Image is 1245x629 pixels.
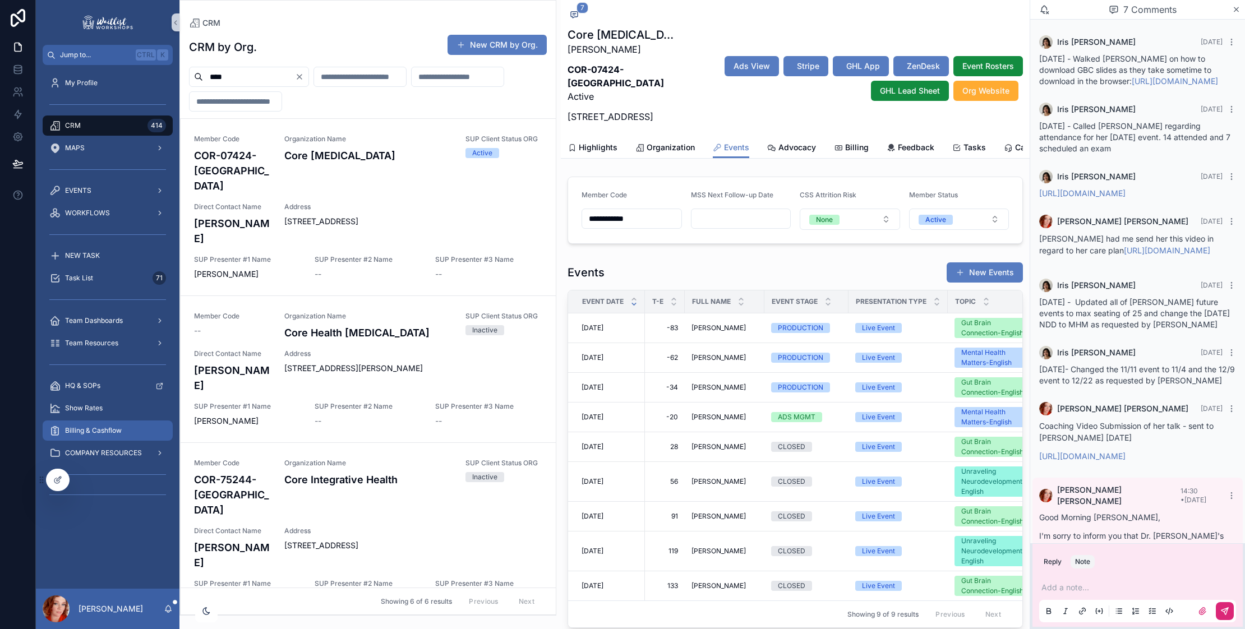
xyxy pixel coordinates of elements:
[579,142,617,153] span: Highlights
[947,262,1023,283] button: New Events
[284,459,452,468] span: Organization Name
[955,297,976,306] span: Topic
[652,547,678,556] span: 119
[862,412,895,422] div: Live Event
[43,45,173,65] button: Jump to...CtrlK
[194,148,271,193] h4: COR-07424-[GEOGRAPHIC_DATA]
[1039,555,1066,568] button: Reply
[65,78,98,87] span: My Profile
[691,353,746,362] span: [PERSON_NAME]
[568,64,664,89] strong: COR-07424-[GEOGRAPHIC_DATA]
[472,325,497,335] div: Inactive
[582,383,638,392] a: [DATE]
[909,209,1009,230] button: Select Button
[652,413,678,422] a: -20
[845,142,869,153] span: Billing
[1039,364,1235,385] span: [DATE]- Changed the 11/11 event to 11/4 and the 12/9 event to 12/22 as requested by [PERSON_NAME]
[568,63,680,103] p: Active
[778,353,823,363] div: PRODUCTION
[568,265,605,280] h1: Events
[568,27,680,43] h1: Core [MEDICAL_DATA]
[1124,246,1210,255] a: [URL][DOMAIN_NAME]
[652,512,678,521] span: 91
[194,325,201,336] span: --
[194,415,301,427] span: [PERSON_NAME]
[691,581,758,590] a: [PERSON_NAME]
[800,209,900,230] button: Select Button
[1039,451,1126,461] a: [URL][DOMAIN_NAME]
[43,443,173,463] a: COMPANY RESOURCES
[961,318,1031,338] div: Gut Brain Connection-English
[962,85,1009,96] span: Org Website
[691,512,758,521] a: [PERSON_NAME]
[582,353,603,362] span: [DATE]
[955,348,1038,368] a: Mental Health Matters-English
[778,323,823,333] div: PRODUCTION
[435,402,542,411] span: SUP Presenter #3 Name
[955,407,1038,427] a: Mental Health Matters-English
[43,311,173,331] a: Team Dashboards
[800,191,856,199] span: CSS Attrition Risk
[778,382,823,392] div: PRODUCTION
[194,402,301,411] span: SUP Presenter #1 Name
[315,255,422,264] span: SUP Presenter #2 Name
[1057,403,1188,414] span: [PERSON_NAME] [PERSON_NAME]
[862,353,895,363] div: Live Event
[435,579,542,588] span: SUP Presenter #3 Name
[898,142,934,153] span: Feedback
[907,61,940,72] span: ZenDesk
[635,137,695,160] a: Organization
[871,81,949,101] button: GHL Lead Sheet
[65,186,91,195] span: EVENTS
[862,581,895,591] div: Live Event
[472,148,492,158] div: Active
[893,56,949,76] button: ZenDesk
[284,349,542,358] span: Address
[194,202,271,211] span: Direct Contact Name
[955,318,1038,338] a: Gut Brain Connection-English
[194,579,301,588] span: SUP Presenter #1 Name
[194,255,301,264] span: SUP Presenter #1 Name
[568,137,617,160] a: Highlights
[284,540,542,551] span: [STREET_ADDRESS]
[725,56,779,76] button: Ads View
[295,72,308,81] button: Clear
[691,512,746,521] span: [PERSON_NAME]
[652,383,678,392] a: -34
[961,407,1031,427] div: Mental Health Matters-English
[582,477,603,486] span: [DATE]
[315,579,422,588] span: SUP Presenter #2 Name
[652,442,678,451] span: 28
[855,323,941,333] a: Live Event
[284,312,452,321] span: Organization Name
[194,269,301,280] span: [PERSON_NAME]
[65,339,118,348] span: Team Resources
[65,426,122,435] span: Billing & Cashflow
[691,413,746,422] span: [PERSON_NAME]
[582,581,638,590] a: [DATE]
[43,420,173,441] a: Billing & Cashflow
[582,442,638,451] a: [DATE]
[887,137,934,160] a: Feedback
[1181,487,1206,504] span: 14:30 • [DATE]
[652,477,678,486] a: 56
[691,191,773,199] span: MSS Next Follow-up Date
[194,135,271,144] span: Member Code
[961,377,1031,397] div: Gut Brain Connection-English
[771,546,842,556] a: CLOSED
[691,383,758,392] a: [PERSON_NAME]
[582,353,638,362] a: [DATE]
[778,142,816,153] span: Advocacy
[797,61,819,72] span: Stripe
[1039,121,1230,153] span: [DATE] - Called [PERSON_NAME] regarding attendance for her [DATE] event. 14 attended and 7 schedu...
[855,353,941,363] a: Live Event
[691,323,758,332] a: [PERSON_NAME]
[582,547,638,556] a: [DATE]
[691,323,746,332] span: [PERSON_NAME]
[147,119,166,132] div: 414
[568,110,680,123] p: [STREET_ADDRESS]
[1039,530,1236,589] p: I'm sorry to inform you that Dr. [PERSON_NAME]'s Mother passed away [DATE], after a month of goin...
[691,477,758,486] a: [PERSON_NAME]
[855,581,941,591] a: Live Event
[43,73,173,93] a: My Profile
